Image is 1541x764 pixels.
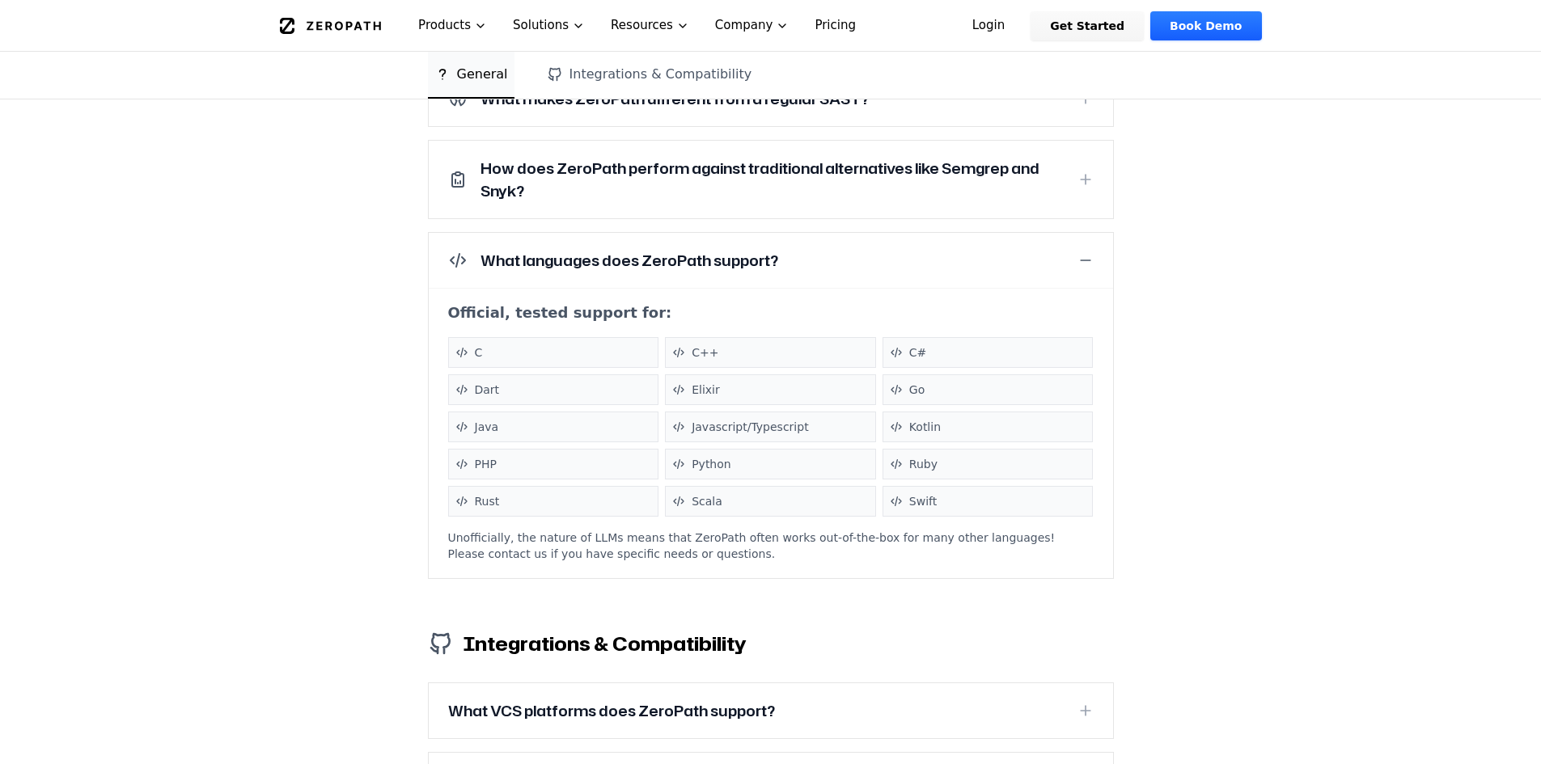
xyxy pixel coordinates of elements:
[428,631,1114,656] h2: Integrations & Compatibility
[1031,11,1144,40] a: Get Started
[475,419,499,435] span: Java
[429,233,1113,288] button: What languages does ZeroPath support?
[692,456,731,472] span: Python
[475,493,500,509] span: Rust
[909,344,927,361] span: C#
[909,419,941,435] span: Kotlin
[1150,11,1261,40] a: Book Demo
[475,456,497,472] span: PHP
[448,304,672,321] span: Official, tested support for:
[475,382,500,398] span: Dart
[429,141,1113,218] button: How does ZeroPath perform against traditional alternatives like Semgrep and Snyk?
[481,157,1065,202] h3: How does ZeroPath perform against traditional alternatives like Semgrep and Snyk?
[569,65,752,84] span: Integrations & Compatibility
[692,344,718,361] span: C++
[428,52,514,99] button: General
[692,419,808,435] span: Javascript/Typescript
[448,699,775,722] h3: What VCS platforms does ZeroPath support?
[909,456,938,472] span: Ruby
[692,382,720,398] span: Elixir
[457,65,508,84] span: General
[909,493,937,509] span: Swift
[429,683,1113,738] button: What VCS platforms does ZeroPath support?
[909,382,925,398] span: Go
[481,249,778,272] h3: What languages does ZeroPath support?
[475,344,483,361] span: C
[953,11,1025,40] a: Login
[540,52,759,99] button: Integrations & Compatibility
[448,530,1094,562] p: Unofficially, the nature of LLMs means that ZeroPath often works out-of-the-box for many other la...
[692,493,722,509] span: Scala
